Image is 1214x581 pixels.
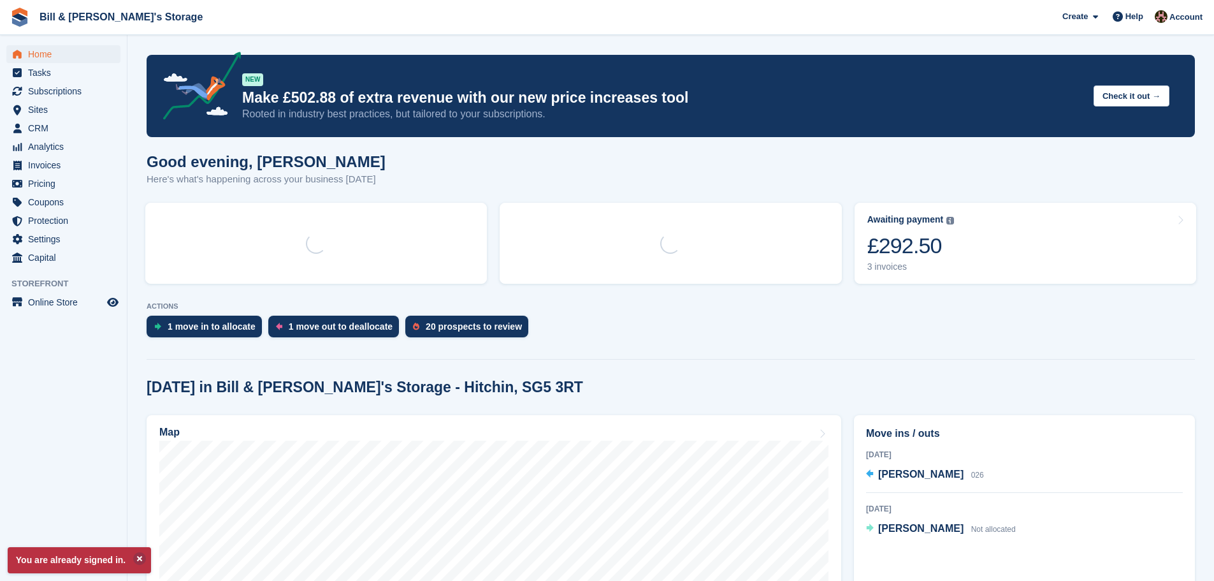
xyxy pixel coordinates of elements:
a: menu [6,193,120,211]
span: Create [1062,10,1088,23]
a: menu [6,119,120,137]
span: Analytics [28,138,105,156]
a: menu [6,212,120,230]
a: [PERSON_NAME] Not allocated [866,521,1016,538]
a: Preview store [105,295,120,310]
div: £292.50 [867,233,955,259]
img: stora-icon-8386f47178a22dfd0bd8f6a31ec36ba5ce8667c1dd55bd0f319d3a0aa187defe.svg [10,8,29,27]
span: Capital [28,249,105,267]
img: move_ins_to_allocate_icon-fdf77a2bb77ea45bf5b3d319d69a93e2d87916cf1d5bf7949dd705db3b84f3ca.svg [154,323,161,330]
a: menu [6,101,120,119]
h2: Move ins / outs [866,426,1183,441]
h2: [DATE] in Bill & [PERSON_NAME]'s Storage - Hitchin, SG5 3RT [147,379,583,396]
img: Jack Bottesch [1155,10,1167,23]
p: ACTIONS [147,302,1195,311]
a: 1 move out to deallocate [268,316,405,344]
span: Help [1125,10,1143,23]
span: Online Store [28,293,105,311]
div: [DATE] [866,503,1183,515]
a: 20 prospects to review [405,316,535,344]
a: 1 move in to allocate [147,316,268,344]
span: [PERSON_NAME] [878,523,964,534]
img: price-adjustments-announcement-icon-8257ccfd72463d97f412b2fc003d46551f7dbcb40ab6d574587a9cd5c0d94... [152,52,242,124]
div: 1 move in to allocate [168,321,256,332]
img: icon-info-grey-7440780725fd019a000dd9b08b2336e03edf1995a4989e88bcd33f0948082b44.svg [946,217,954,224]
span: Account [1169,11,1203,24]
div: [DATE] [866,449,1183,460]
p: You are already signed in. [8,547,151,573]
span: CRM [28,119,105,137]
a: menu [6,45,120,63]
span: Invoices [28,156,105,174]
span: Storefront [11,277,127,290]
span: Tasks [28,64,105,82]
a: Awaiting payment £292.50 3 invoices [855,203,1196,284]
span: Subscriptions [28,82,105,100]
p: Rooted in industry best practices, but tailored to your subscriptions. [242,107,1083,121]
span: Settings [28,230,105,248]
p: Make £502.88 of extra revenue with our new price increases tool [242,89,1083,107]
a: menu [6,156,120,174]
div: 3 invoices [867,261,955,272]
div: NEW [242,73,263,86]
span: Sites [28,101,105,119]
a: menu [6,230,120,248]
h1: Good evening, [PERSON_NAME] [147,153,386,170]
span: Protection [28,212,105,230]
a: menu [6,82,120,100]
img: move_outs_to_deallocate_icon-f764333ba52eb49d3ac5e1228854f67142a1ed5810a6f6cc68b1a99e826820c5.svg [276,323,282,330]
img: prospect-51fa495bee0391a8d652442698ab0144808aea92771e9ea1ae160a38d050c398.svg [413,323,419,330]
span: Not allocated [971,525,1016,534]
a: menu [6,175,120,193]
a: [PERSON_NAME] 026 [866,467,984,483]
div: 20 prospects to review [426,321,522,332]
span: [PERSON_NAME] [878,469,964,480]
div: Awaiting payment [867,214,944,225]
div: 1 move out to deallocate [289,321,393,332]
span: Home [28,45,105,63]
p: Here's what's happening across your business [DATE] [147,172,386,187]
span: Coupons [28,193,105,211]
a: menu [6,293,120,311]
a: menu [6,64,120,82]
h2: Map [159,427,180,438]
span: 026 [971,471,984,480]
a: Bill & [PERSON_NAME]'s Storage [34,6,208,27]
span: Pricing [28,175,105,193]
a: menu [6,138,120,156]
button: Check it out → [1094,85,1169,107]
a: menu [6,249,120,267]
